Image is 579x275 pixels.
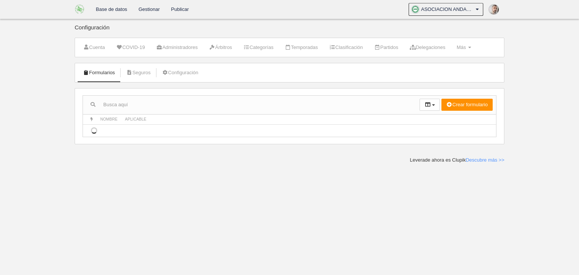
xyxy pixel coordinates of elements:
[100,117,118,121] span: Nombre
[122,67,155,78] a: Seguros
[489,5,499,14] img: PabmUuOKiwzn.30x30.jpg
[405,42,449,53] a: Delegaciones
[466,157,504,163] a: Descubre más >>
[370,42,403,53] a: Partidos
[409,3,483,16] a: ASOCIACION ANDALUZA DE FUTBOL SALA
[456,44,466,50] span: Más
[205,42,236,53] a: Árbitros
[75,5,84,14] img: ASOCIACION ANDALUZA DE FUTBOL SALA
[83,99,420,110] input: Busca aquí
[75,24,504,38] div: Configuración
[412,6,419,13] img: OaOFjlWR71kW.30x30.jpg
[421,6,474,13] span: ASOCIACION ANDALUZA DE FUTBOL SALA
[452,42,475,53] a: Más
[112,42,149,53] a: COVID-19
[239,42,278,53] a: Categorías
[79,42,109,53] a: Cuenta
[325,42,367,53] a: Clasificación
[158,67,202,78] a: Configuración
[410,157,504,163] div: Leverade ahora es Clupik
[152,42,202,53] a: Administradores
[79,67,119,78] a: Formularios
[280,42,322,53] a: Temporadas
[441,99,493,111] button: Crear formulario
[125,117,147,121] span: Aplicable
